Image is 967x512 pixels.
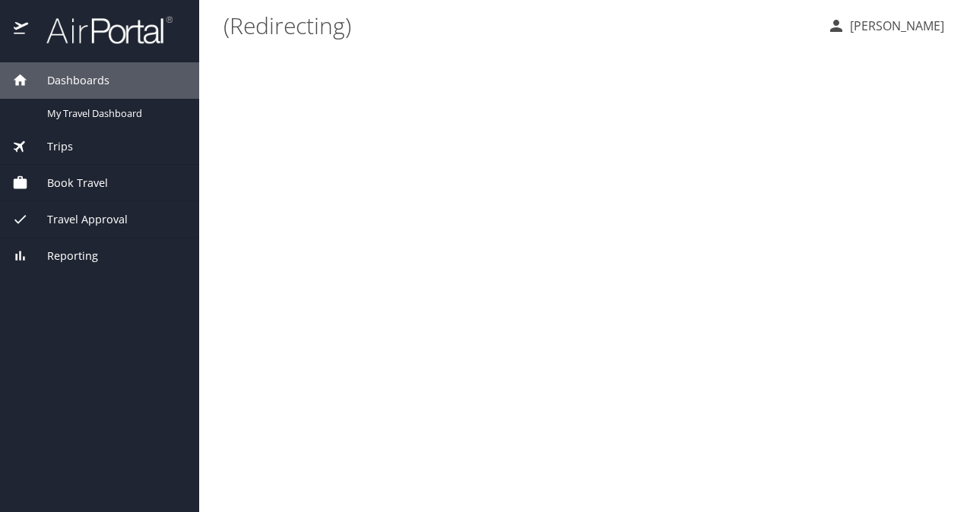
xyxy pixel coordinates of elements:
[224,2,815,49] h1: (Redirecting)
[28,72,109,89] span: Dashboards
[28,138,73,155] span: Trips
[30,15,173,45] img: airportal-logo.png
[28,175,108,191] span: Book Travel
[845,17,944,35] p: [PERSON_NAME]
[14,15,30,45] img: icon-airportal.png
[821,12,950,40] button: [PERSON_NAME]
[28,248,98,264] span: Reporting
[47,106,181,121] span: My Travel Dashboard
[28,211,128,228] span: Travel Approval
